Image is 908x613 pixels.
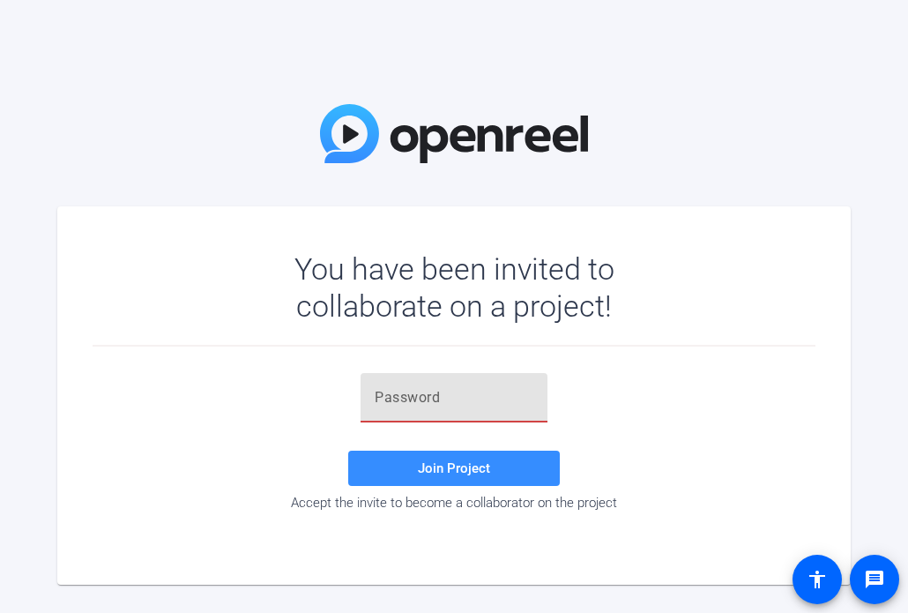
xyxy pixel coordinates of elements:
[864,569,885,590] mat-icon: message
[320,104,588,163] img: OpenReel Logo
[348,451,560,486] button: Join Project
[418,460,490,476] span: Join Project
[243,250,666,325] div: You have been invited to collaborate on a project!
[807,569,828,590] mat-icon: accessibility
[93,495,815,511] div: Accept the invite to become a collaborator on the project
[375,387,533,408] input: Password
